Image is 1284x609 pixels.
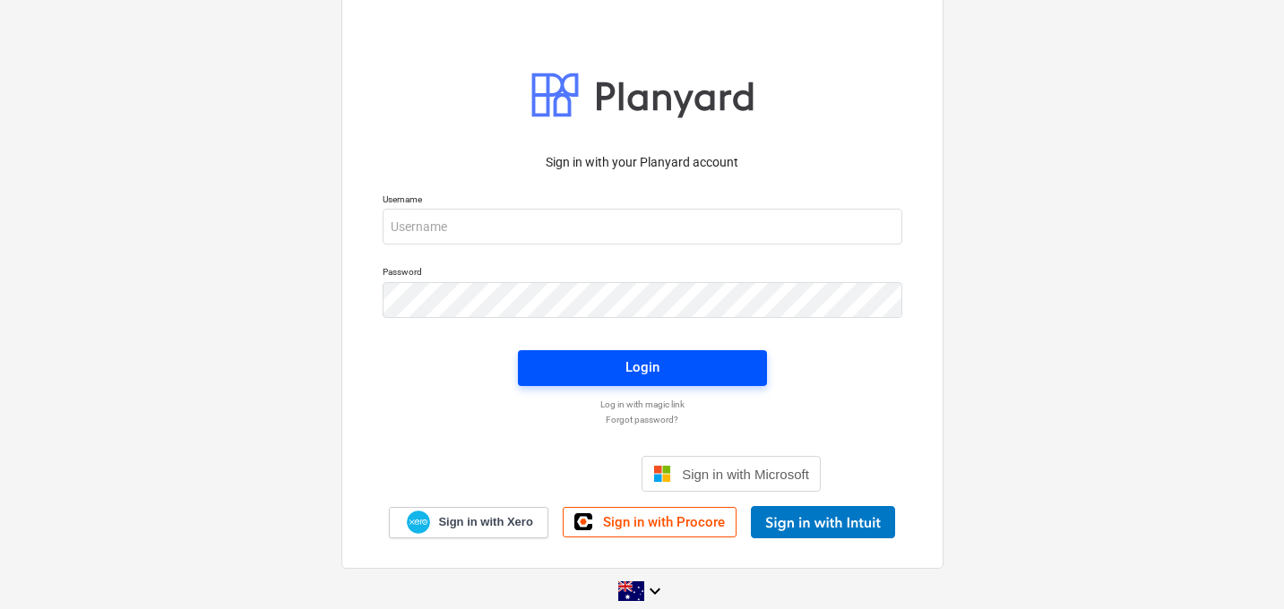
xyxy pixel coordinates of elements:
p: Password [383,266,902,281]
img: Xero logo [407,510,430,535]
span: Sign in with Microsoft [682,467,809,482]
span: Sign in with Xero [438,514,532,530]
p: Sign in with your Planyard account [383,153,902,172]
iframe: Sign in with Google Button [454,454,636,493]
a: Sign in with Procore [563,507,737,537]
span: Sign in with Procore [603,514,725,530]
a: Log in with magic link [374,399,911,410]
img: Microsoft logo [653,465,671,483]
button: Login [518,350,767,386]
a: Forgot password? [374,414,911,425]
i: keyboard_arrow_down [644,580,666,602]
a: Sign in with Xero [389,507,548,538]
p: Username [383,193,902,209]
input: Username [383,209,902,244]
div: Login [625,356,659,379]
